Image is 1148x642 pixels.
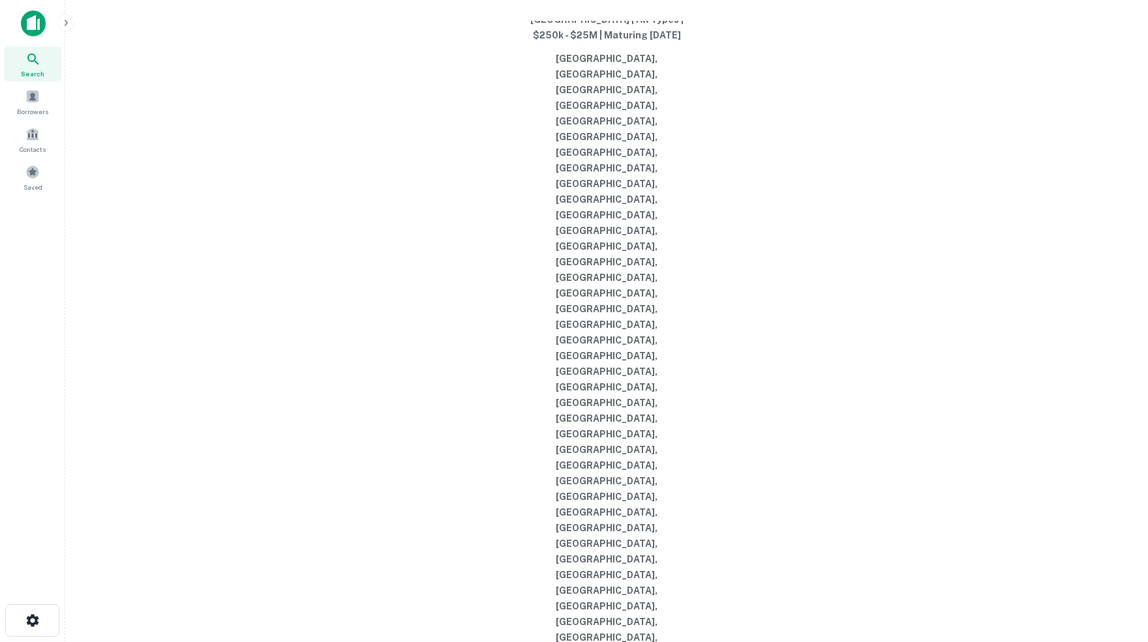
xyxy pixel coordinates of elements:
[4,122,61,157] a: Contacts
[23,182,42,192] span: Saved
[1083,538,1148,600] iframe: Chat Widget
[21,68,44,79] span: Search
[4,160,61,195] a: Saved
[4,84,61,119] a: Borrowers
[20,144,46,154] span: Contacts
[4,46,61,81] a: Search
[21,10,46,36] img: capitalize-icon.png
[17,106,48,117] span: Borrowers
